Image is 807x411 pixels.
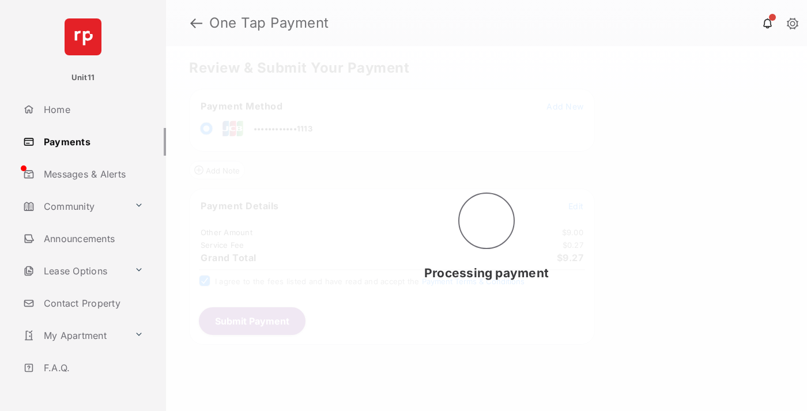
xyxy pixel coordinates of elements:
a: Payments [18,128,166,156]
span: Processing payment [424,266,549,280]
p: Unit11 [71,72,95,84]
a: Lease Options [18,257,130,285]
a: Contact Property [18,289,166,317]
a: Community [18,193,130,220]
a: My Apartment [18,322,130,349]
a: Messages & Alerts [18,160,166,188]
img: svg+xml;base64,PHN2ZyB4bWxucz0iaHR0cDovL3d3dy53My5vcmcvMjAwMC9zdmciIHdpZHRoPSI2NCIgaGVpZ2h0PSI2NC... [65,18,101,55]
a: F.A.Q. [18,354,166,382]
strong: One Tap Payment [209,16,329,30]
a: Announcements [18,225,166,252]
a: Home [18,96,166,123]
